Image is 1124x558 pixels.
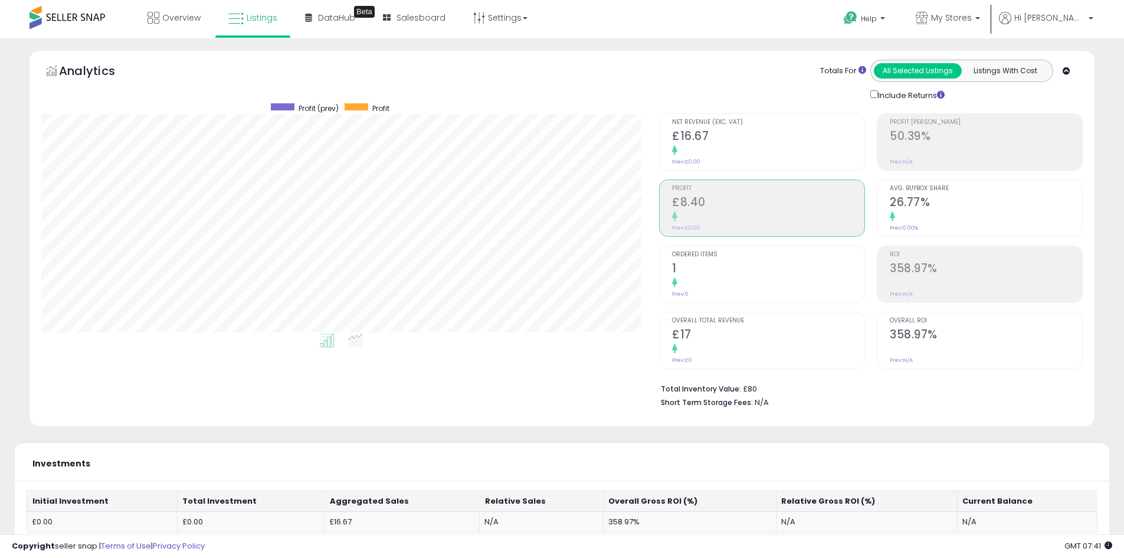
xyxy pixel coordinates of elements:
[672,224,700,231] small: Prev: £0.00
[1064,540,1112,552] span: 2025-10-9 07:41 GMT
[325,511,480,533] td: £16.67
[890,328,1082,344] h2: 358.97%
[162,12,201,24] span: Overview
[59,63,138,82] h5: Analytics
[672,185,864,192] span: Profit
[396,12,445,24] span: Salesboard
[603,491,776,512] th: Overall Gross ROI (%)
[325,491,480,512] th: Aggregated Sales
[874,63,962,79] button: All Selected Listings
[672,357,692,364] small: Prev: £0
[890,291,913,298] small: Prev: N/A
[177,491,324,512] th: Total Investment
[957,511,1097,533] td: N/A
[890,185,1082,192] span: Avg. Buybox Share
[890,262,1082,278] h2: 358.97%
[890,129,1082,145] h2: 50.39%
[177,511,324,533] td: £0.00
[890,119,1082,126] span: Profit [PERSON_NAME]
[861,88,959,102] div: Include Returns
[12,541,205,552] div: seller snap | |
[27,491,178,512] th: Initial Investment
[247,12,277,24] span: Listings
[961,63,1049,79] button: Listings With Cost
[672,195,864,211] h2: £8.40
[672,129,864,145] h2: £16.67
[957,491,1097,512] th: Current Balance
[153,540,205,552] a: Privacy Policy
[318,12,355,24] span: DataHub
[603,511,776,533] td: 358.97%
[27,511,178,533] td: £0.00
[843,11,858,25] i: Get Help
[672,328,864,344] h2: £17
[890,195,1082,211] h2: 26.77%
[834,2,897,38] a: Help
[480,511,603,533] td: N/A
[372,103,389,113] span: Profit
[480,491,603,512] th: Relative Sales
[776,491,957,512] th: Relative Gross ROI (%)
[672,291,689,298] small: Prev: 0
[299,103,339,113] span: Profit (prev)
[890,318,1082,324] span: Overall ROI
[32,459,90,468] h5: Investments
[661,384,741,394] b: Total Inventory Value:
[101,540,151,552] a: Terms of Use
[672,158,700,165] small: Prev: £0.00
[890,158,913,165] small: Prev: N/A
[890,224,918,231] small: Prev: 0.00%
[672,119,864,126] span: Net Revenue (Exc. VAT)
[890,252,1082,258] span: ROI
[354,6,375,18] div: Tooltip anchor
[890,357,913,364] small: Prev: N/A
[672,318,864,324] span: Overall Total Revenue
[755,397,769,408] span: N/A
[820,66,866,77] div: Totals For
[672,252,864,258] span: Ordered Items
[672,262,864,278] h2: 1
[1014,12,1085,24] span: Hi [PERSON_NAME]
[776,511,957,533] td: N/A
[12,540,55,552] strong: Copyright
[999,12,1093,38] a: Hi [PERSON_NAME]
[931,12,972,24] span: My Stores
[661,381,1074,395] li: £80
[861,14,877,24] span: Help
[661,397,753,407] b: Short Term Storage Fees:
